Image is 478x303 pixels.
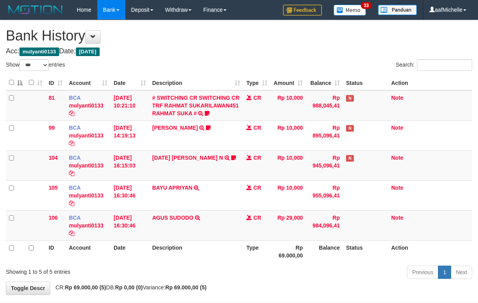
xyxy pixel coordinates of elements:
a: Note [391,95,403,101]
img: MOTION_logo.png [6,4,65,16]
td: Rp 955,096,41 [306,180,343,210]
th: Status [343,240,388,262]
th: Type: activate to sort column ascending [243,75,271,90]
th: Action [388,75,472,90]
span: CR [253,185,261,191]
span: [DATE] [76,48,100,56]
span: BCA [69,125,81,131]
strong: Rp 0,00 (0) [115,284,143,291]
th: : activate to sort column ascending [26,75,46,90]
td: Rp 895,096,41 [306,120,343,150]
th: Description: activate to sort column ascending [149,75,243,90]
th: ID [46,240,66,262]
a: Note [391,125,403,131]
span: Has Note [346,95,354,102]
span: 104 [49,155,58,161]
a: 1 [438,266,451,279]
td: Rp 10,000 [271,120,306,150]
a: Note [391,185,403,191]
td: [DATE] 10:21:10 [111,90,149,121]
th: Balance [306,240,343,262]
label: Show entries [6,59,65,71]
span: BCA [69,185,81,191]
td: Rp 10,000 [271,180,306,210]
th: Balance: activate to sort column ascending [306,75,343,90]
span: BCA [69,215,81,221]
a: AGUS SUDODO [152,215,193,221]
a: Copy mulyanti0133 to clipboard [69,170,74,176]
span: CR [253,215,261,221]
a: Copy mulyanti0133 to clipboard [69,110,74,116]
div: Showing 1 to 5 of 5 entries [6,265,193,276]
th: Type [243,240,271,262]
a: Note [391,215,403,221]
span: BCA [69,95,81,101]
span: Has Note [346,125,354,132]
td: Rp 10,000 [271,90,306,121]
a: Note [391,155,403,161]
span: Has Note [346,155,354,162]
a: Copy mulyanti0133 to clipboard [69,200,74,206]
span: mulyanti0133 [19,48,59,56]
td: Rp 988,045,41 [306,90,343,121]
span: 81 [49,95,55,101]
select: Showentries [19,59,49,71]
input: Search: [417,59,472,71]
a: # SWITCHING CR SWITCHING CR TRF RAHMAT SUKARILAWAN451 RAHMAT SUKA # [152,95,239,116]
th: Account [66,240,111,262]
td: Rp 29,000 [271,210,306,240]
a: mulyanti0133 [69,132,104,139]
span: CR [253,95,261,101]
th: Action [388,240,472,262]
h4: Acc: Date: [6,48,472,55]
td: [DATE] 16:15:03 [111,150,149,180]
a: mulyanti0133 [69,102,104,109]
label: Search: [396,59,472,71]
td: Rp 984,096,41 [306,210,343,240]
span: 105 [49,185,58,191]
th: Date [111,240,149,262]
img: Button%20Memo.svg [334,5,366,16]
a: Copy mulyanti0133 to clipboard [69,230,74,236]
th: Date: activate to sort column ascending [111,75,149,90]
img: Feedback.jpg [283,5,322,16]
th: Status [343,75,388,90]
span: BCA [69,155,81,161]
a: Copy mulyanti0133 to clipboard [69,140,74,146]
td: [DATE] 16:30:46 [111,210,149,240]
a: Next [451,266,472,279]
a: [PERSON_NAME] [152,125,198,131]
td: Rp 10,000 [271,150,306,180]
span: CR: DB: Variance: [52,284,207,291]
td: [DATE] 16:30:46 [111,180,149,210]
td: Rp 945,096,41 [306,150,343,180]
span: CR [253,155,261,161]
a: [DATE] [PERSON_NAME] N [152,155,223,161]
span: 99 [49,125,55,131]
a: Previous [407,266,438,279]
th: Rp 69.000,00 [271,240,306,262]
span: CR [253,125,261,131]
strong: Rp 69.000,00 (5) [65,284,106,291]
a: mulyanti0133 [69,162,104,169]
a: mulyanti0133 [69,222,104,229]
th: Description [149,240,243,262]
a: mulyanti0133 [69,192,104,199]
a: BAYU APRIYAN [152,185,192,191]
th: Amount: activate to sort column ascending [271,75,306,90]
span: 106 [49,215,58,221]
h1: Bank History [6,28,472,44]
span: 33 [361,2,371,9]
th: : activate to sort column descending [6,75,26,90]
img: panduan.png [378,5,417,15]
a: Toggle Descr [6,282,50,295]
strong: Rp 69.000,00 (5) [165,284,207,291]
th: Account: activate to sort column ascending [66,75,111,90]
th: ID: activate to sort column ascending [46,75,66,90]
td: [DATE] 14:19:13 [111,120,149,150]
